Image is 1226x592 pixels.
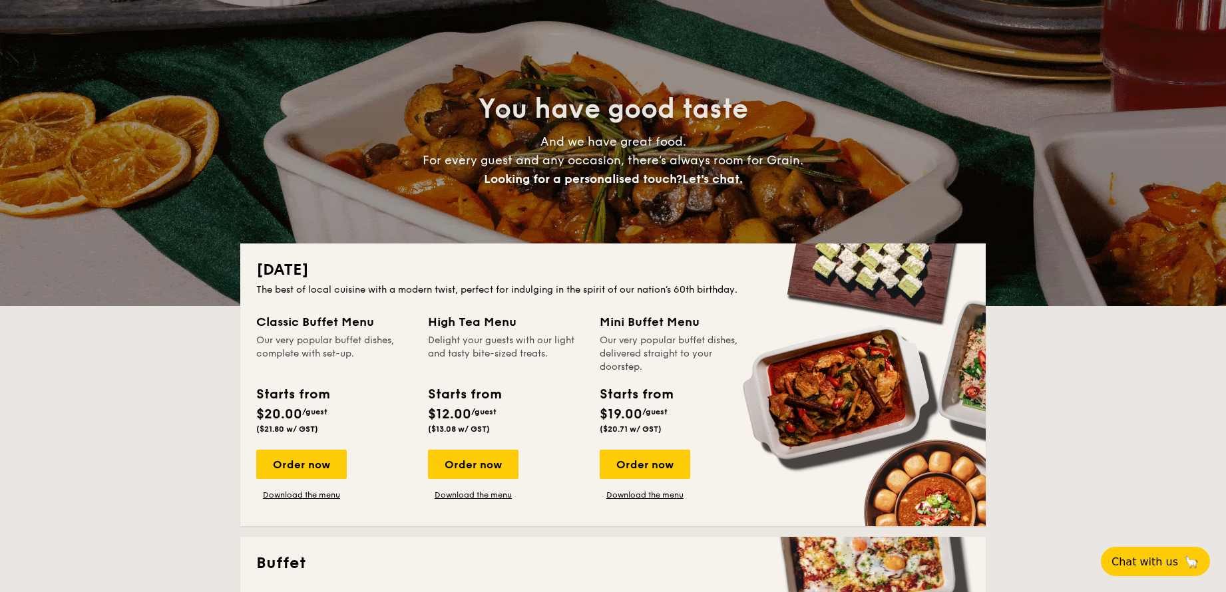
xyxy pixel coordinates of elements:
[642,407,668,416] span: /guest
[256,384,329,404] div: Starts from
[256,450,347,479] div: Order now
[600,424,662,434] span: ($20.71 w/ GST)
[256,490,347,500] a: Download the menu
[1112,555,1178,568] span: Chat with us
[428,424,490,434] span: ($13.08 w/ GST)
[256,313,412,331] div: Classic Buffet Menu
[256,553,970,574] h2: Buffet
[600,450,690,479] div: Order now
[256,283,970,297] div: The best of local cuisine with a modern twist, perfect for indulging in the spirit of our nation’...
[428,313,584,331] div: High Tea Menu
[600,313,755,331] div: Mini Buffet Menu
[423,134,803,186] span: And we have great food. For every guest and any occasion, there’s always room for Grain.
[428,406,471,422] span: $12.00
[256,334,412,374] div: Our very popular buffet dishes, complete with set-up.
[682,172,743,186] span: Let's chat.
[428,384,501,404] div: Starts from
[428,490,518,500] a: Download the menu
[256,259,970,281] h2: [DATE]
[1183,554,1199,569] span: 🦙
[1101,547,1210,576] button: Chat with us🦙
[256,424,318,434] span: ($21.80 w/ GST)
[600,490,690,500] a: Download the menu
[256,406,302,422] span: $20.00
[479,93,748,125] span: You have good taste
[600,384,672,404] div: Starts from
[600,406,642,422] span: $19.00
[471,407,497,416] span: /guest
[484,172,682,186] span: Looking for a personalised touch?
[302,407,327,416] span: /guest
[600,334,755,374] div: Our very popular buffet dishes, delivered straight to your doorstep.
[428,334,584,374] div: Delight your guests with our light and tasty bite-sized treats.
[428,450,518,479] div: Order now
